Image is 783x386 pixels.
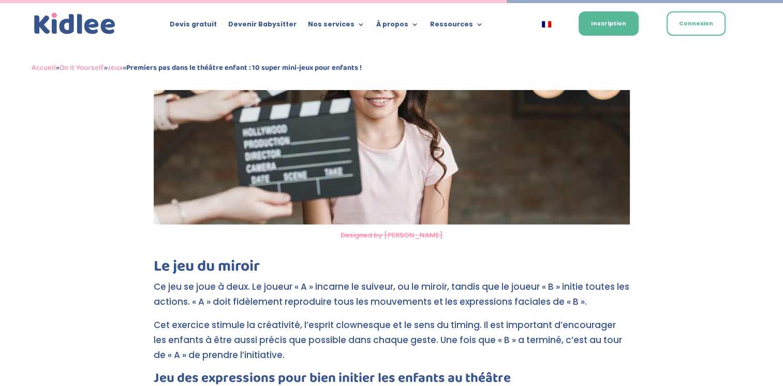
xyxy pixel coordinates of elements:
a: À propos [376,21,419,32]
a: Ressources [430,21,483,32]
img: Français [542,21,551,27]
a: Jeux [108,62,123,74]
a: Devis gratuit [170,21,217,32]
a: Nos services [308,21,365,32]
strong: Premiers pas dans le théâtre enfant : 10 super mini-jeux pour enfants ! [126,62,362,74]
a: Kidlee Logo [32,10,118,37]
a: Accueil [32,62,56,74]
img: logo_kidlee_bleu [32,10,118,37]
a: Do It Yourself [60,62,104,74]
a: Connexion [667,11,726,36]
p: Ce jeu se joue à deux. Le joueur « A » incarne le suiveur, ou le miroir, tandis que le joueur « B... [154,279,630,318]
span: » » » [32,62,362,74]
p: Cet exercice stimule la créativité, l’esprit clownesque et le sens du timing. Il est important d’... [154,318,630,372]
a: Designed by [PERSON_NAME] [341,230,442,240]
a: Inscription [579,11,639,36]
h2: Le jeu du miroir [154,259,630,279]
a: Devenir Babysitter [228,21,297,32]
